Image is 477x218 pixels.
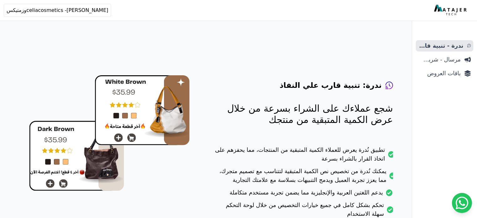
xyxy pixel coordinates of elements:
img: MatajerTech Logo [434,5,468,16]
p: شجع عملاءك على الشراء بسرعة من خلال عرض الكمية المتبقية من منتجك [215,103,393,125]
span: مرسال - شريط دعاية [418,55,461,64]
h4: ندرة: تنبية قارب علي النفاذ [279,80,382,90]
li: يدعم اللغتين العربية والإنجليزية مما يضمن تجربة مستخدم متكاملة [215,188,393,201]
span: ندرة - تنبية قارب علي النفاذ [418,41,464,50]
li: تطبيق نُدرة يعرض للعملاء الكمية المتبقية من المنتجات، مما يحفزهم على اتخاذ القرار بالشراء بسرعة [215,146,393,167]
li: يمكنك نُدرة من تخصيص نص الكمية المتبقية لتتناسب مع تصميم متجرك، مما يعزز تجربة العميل ويدمج التنب... [215,167,393,188]
span: celiacosmetics -[PERSON_NAME]وزمتيكس [7,7,108,14]
span: باقات العروض [418,69,461,78]
img: hero [29,75,190,191]
button: celiacosmetics -[PERSON_NAME]وزمتيكس [4,4,111,17]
